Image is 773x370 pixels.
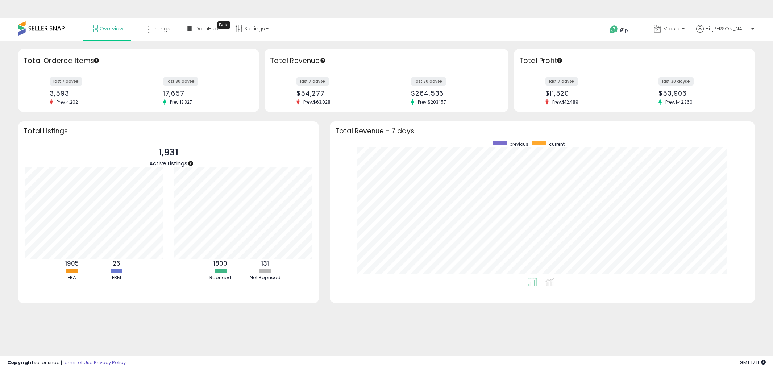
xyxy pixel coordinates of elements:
[335,128,749,134] h3: Total Revenue - 7 days
[604,20,642,41] a: Help
[510,141,528,147] span: previous
[300,99,334,105] span: Prev: $63,028
[519,56,749,66] h3: Total Profit
[95,274,138,281] div: FBM
[93,57,100,64] div: Tooltip anchor
[166,99,196,105] span: Prev: 13,327
[195,25,218,32] span: DataHub
[135,18,176,40] a: Listings
[662,99,696,105] span: Prev: $42,360
[217,21,230,29] div: Tooltip anchor
[65,259,79,268] b: 1905
[663,25,680,32] span: Midsie
[545,90,629,97] div: $11,520
[270,56,503,66] h3: Total Revenue
[50,77,82,86] label: last 7 days
[658,77,694,86] label: last 30 days
[199,274,242,281] div: Repriced
[320,57,326,64] div: Tooltip anchor
[163,77,198,86] label: last 30 days
[24,128,313,134] h3: Total Listings
[113,259,120,268] b: 26
[658,90,742,97] div: $53,906
[706,25,749,32] span: Hi [PERSON_NAME]
[261,259,269,268] b: 131
[149,159,187,167] span: Active Listings
[230,18,274,40] a: Settings
[243,274,287,281] div: Not Repriced
[609,25,618,34] i: Get Help
[618,28,628,34] span: Help
[545,77,578,86] label: last 7 days
[50,90,133,97] div: 3,593
[182,18,224,40] a: DataHub
[213,259,227,268] b: 1800
[549,99,582,105] span: Prev: $12,489
[53,99,82,105] span: Prev: 4,202
[187,160,194,167] div: Tooltip anchor
[24,56,254,66] h3: Total Ordered Items
[556,57,563,64] div: Tooltip anchor
[296,90,381,97] div: $54,277
[411,77,446,86] label: last 30 days
[411,90,496,97] div: $264,536
[100,25,123,32] span: Overview
[151,25,170,32] span: Listings
[549,141,565,147] span: current
[149,146,187,159] p: 1,931
[648,18,690,41] a: Midsie
[85,18,129,40] a: Overview
[163,90,246,97] div: 17,657
[696,25,754,41] a: Hi [PERSON_NAME]
[296,77,329,86] label: last 7 days
[414,99,450,105] span: Prev: $203,157
[50,274,93,281] div: FBA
